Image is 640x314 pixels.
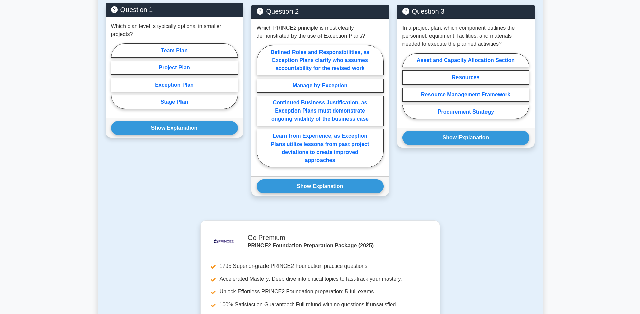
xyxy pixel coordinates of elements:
label: Procurement Strategy [402,105,529,119]
label: Asset and Capacity Allocation Section [402,53,529,67]
p: Which plan level is typically optional in smaller projects? [111,22,238,38]
label: Team Plan [111,43,238,58]
button: Show Explanation [111,121,238,135]
h5: Question 1 [111,6,238,14]
label: Project Plan [111,61,238,75]
button: Show Explanation [402,131,529,145]
label: Exception Plan [111,78,238,92]
h5: Question 2 [257,7,384,15]
label: Continued Business Justification, as Exception Plans must demonstrate ongoing viability of the bu... [257,96,384,126]
label: Defined Roles and Responsibilities, as Exception Plans clarify who assumes accountability for the... [257,45,384,75]
label: Resource Management Framework [402,88,529,102]
button: Show Explanation [257,179,384,193]
label: Manage by Exception [257,78,384,93]
h5: Question 3 [402,7,529,15]
label: Learn from Experience, as Exception Plans utilize lessons from past project deviations to create ... [257,129,384,167]
p: In a project plan, which component outlines the personnel, equipment, facilities, and materials n... [402,24,529,48]
label: Resources [402,70,529,85]
p: Which PRINCE2 principle is most clearly demonstrated by the use of Exception Plans? [257,24,384,40]
label: Stage Plan [111,95,238,109]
